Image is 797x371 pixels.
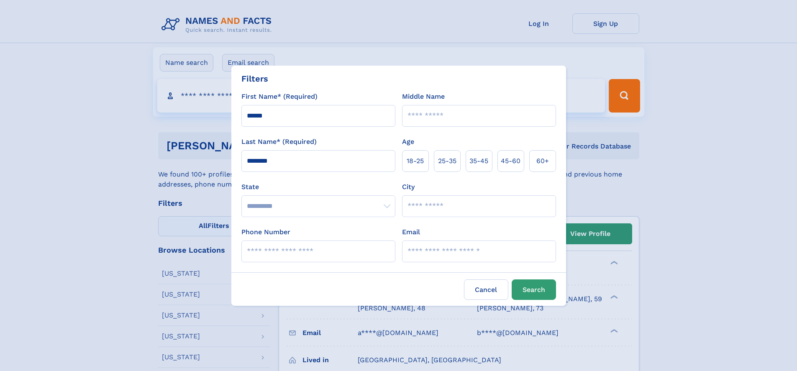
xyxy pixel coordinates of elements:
[241,227,290,237] label: Phone Number
[402,137,414,147] label: Age
[464,279,508,300] label: Cancel
[501,156,520,166] span: 45‑60
[402,92,445,102] label: Middle Name
[402,227,420,237] label: Email
[241,92,318,102] label: First Name* (Required)
[438,156,456,166] span: 25‑35
[241,182,395,192] label: State
[469,156,488,166] span: 35‑45
[512,279,556,300] button: Search
[241,72,268,85] div: Filters
[241,137,317,147] label: Last Name* (Required)
[407,156,424,166] span: 18‑25
[402,182,415,192] label: City
[536,156,549,166] span: 60+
